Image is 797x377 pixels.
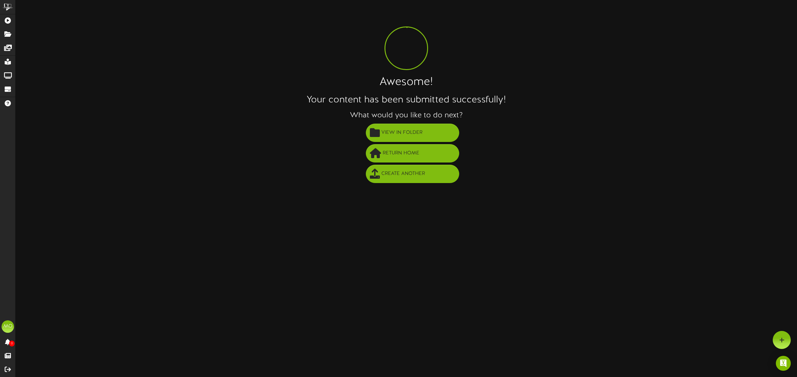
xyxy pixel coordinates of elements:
h3: What would you like to do next? [16,111,797,120]
span: View in Folder [380,128,424,138]
div: Open Intercom Messenger [776,356,791,371]
button: View in Folder [366,124,459,142]
span: Return Home [381,148,421,158]
span: 0 [9,341,15,346]
h1: Awesome! [16,76,797,89]
button: Create Another [366,165,459,183]
div: MO [2,320,14,333]
button: Return Home [366,144,459,163]
span: Create Another [380,169,427,179]
h2: Your content has been submitted successfully! [16,95,797,105]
